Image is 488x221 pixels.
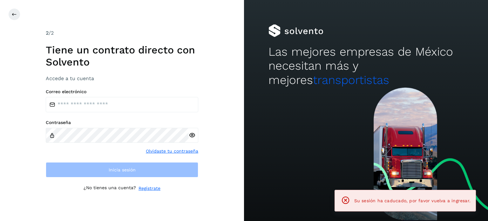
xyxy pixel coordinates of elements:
[109,168,136,172] span: Inicia sesión
[46,162,198,177] button: Inicia sesión
[354,198,471,203] span: Su sesión ha caducado, por favor vuelva a ingresar.
[146,148,198,155] a: Olvidaste tu contraseña
[46,120,198,125] label: Contraseña
[46,89,198,94] label: Correo electrónico
[46,29,198,37] div: /2
[46,75,198,81] h3: Accede a tu cuenta
[313,73,389,87] span: transportistas
[46,30,49,36] span: 2
[268,45,464,87] h2: Las mejores empresas de México necesitan más y mejores
[46,44,198,68] h1: Tiene un contrato directo con Solvento
[139,185,160,192] a: Regístrate
[84,185,136,192] p: ¿No tienes una cuenta?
